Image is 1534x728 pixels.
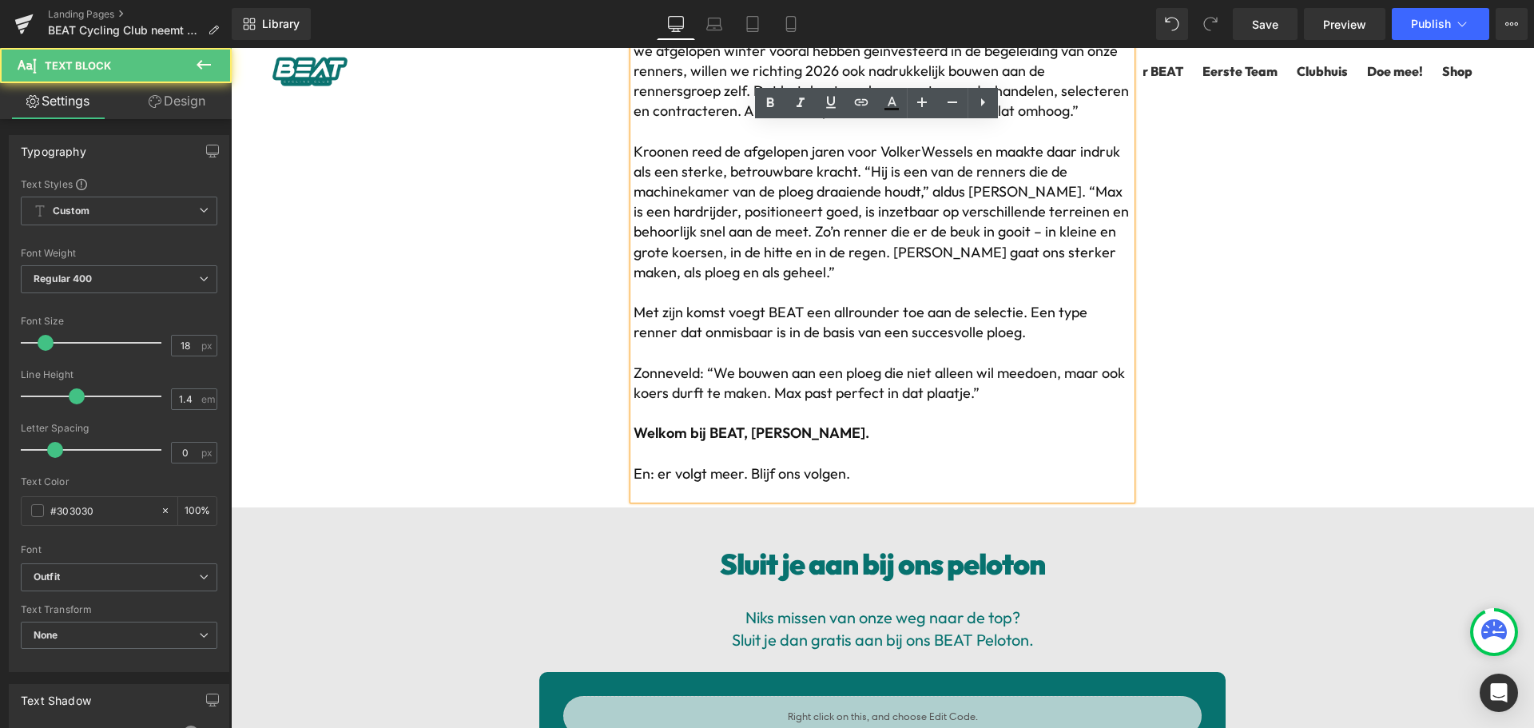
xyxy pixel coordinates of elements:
div: Text Transform [21,604,217,615]
b: Custom [53,205,89,218]
span: px [201,448,215,458]
span: Save [1252,16,1278,33]
font: Kroonen reed de afgelopen jaren voor VolkerWessels en maakte daar indruk als een sterke, betrouwb... [403,94,898,233]
font: Met zijn komst voegt BEAT een allrounder toe aan de selectie. Een type renner dat onmisbaar is in... [403,255,856,293]
span: Row [24,462,50,481]
div: Line Height [21,369,217,380]
a: Expand / Collapse [50,462,67,481]
a: Preview [1304,8,1385,40]
div: Open Intercom Messenger [1480,674,1518,712]
font: En: er volgt meer. Blijf ons volgen. [403,416,619,435]
strong: Welkom bij BEAT, [PERSON_NAME]. [403,376,638,394]
b: None [34,629,58,641]
a: New Library [232,8,311,40]
span: Preview [1323,16,1366,33]
span: BEAT Cycling Club neemt deel aan Tour of Denmark [48,24,201,37]
button: More [1496,8,1528,40]
span: em [201,394,215,404]
font: Niks missen van onze weg naar de top? [515,559,789,579]
div: Letter Spacing [21,423,217,434]
input: Color [50,502,153,519]
div: Text Shadow [21,685,91,707]
font: Zonneveld: “We bouwen aan een ploeg die niet alleen wil meedoen, maar ook koers durft te maken. M... [403,316,894,354]
a: Desktop [657,8,695,40]
button: Undo [1156,8,1188,40]
a: Design [119,83,235,119]
div: Text Color [21,476,217,487]
span: Publish [1411,18,1451,30]
div: % [178,497,217,525]
div: Font Size [21,316,217,327]
span: Text Block [45,59,111,72]
button: Publish [1392,8,1489,40]
a: Tablet [733,8,772,40]
font: Sluit je dan gratis aan bij ons BEAT Peloton. [501,582,803,602]
a: Mobile [772,8,810,40]
div: Typography [21,136,86,158]
button: Redo [1194,8,1226,40]
span: Library [262,17,300,31]
div: Font Weight [21,248,217,259]
div: Text Styles [21,177,217,190]
span: px [201,340,215,351]
h1: Sluit je aan bij ons peloton [80,499,1223,533]
a: Laptop [695,8,733,40]
div: Font [21,544,217,555]
b: Regular 400 [34,273,93,284]
i: Outfit [34,571,60,584]
a: Landing Pages [48,8,232,21]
